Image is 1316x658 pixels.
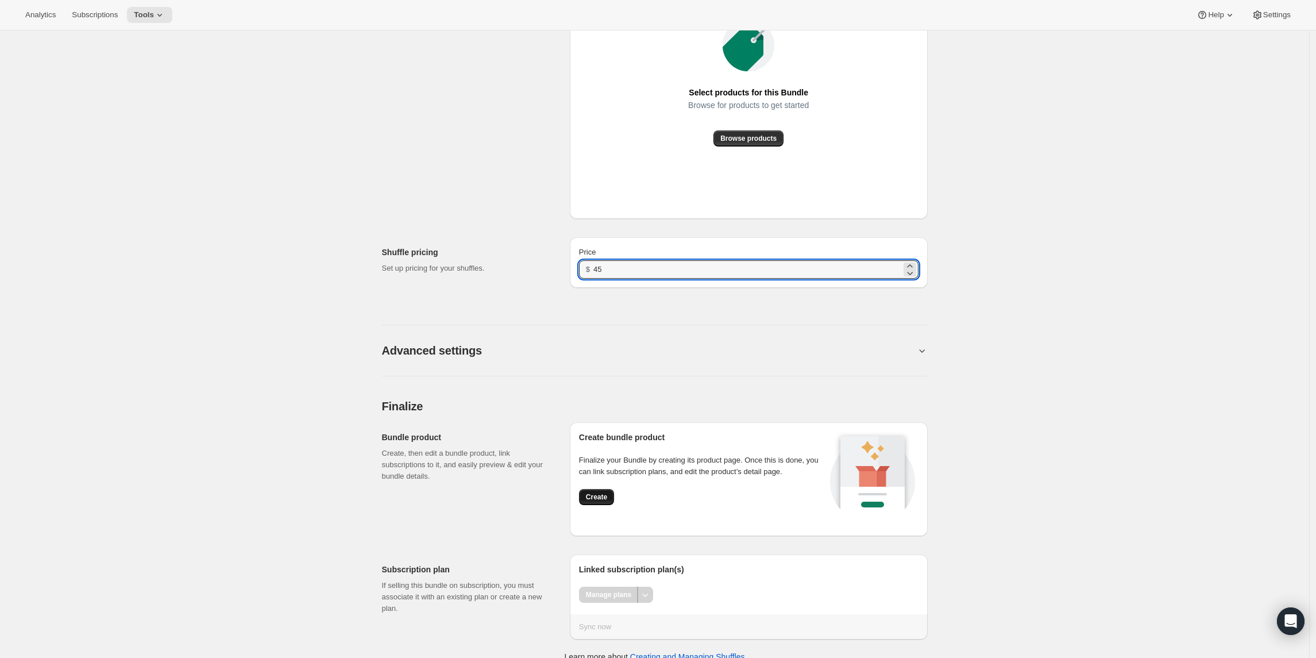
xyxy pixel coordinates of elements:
h2: Create bundle product [579,432,827,443]
h2: Shuffle pricing [382,247,551,258]
button: Settings [1245,7,1298,23]
span: Settings [1263,10,1291,20]
input: 10.00 [593,260,901,279]
h2: Advanced settings [382,344,482,357]
p: If selling this bundle on subscription, you must associate it with an existing plan or create a n... [382,580,551,614]
p: Set up pricing for your shuffles. [382,263,551,274]
span: Create [586,492,607,502]
span: Browse for products to get started [688,97,809,113]
span: Analytics [25,10,56,20]
span: Subscriptions [72,10,118,20]
button: Advanced settings [382,344,916,357]
h2: Linked subscription plan(s) [579,564,919,575]
button: Create [579,489,614,505]
button: Analytics [18,7,63,23]
h2: Finalize [382,399,928,413]
span: Price [579,248,596,256]
button: Browse products [713,130,784,147]
button: Subscriptions [65,7,125,23]
p: Create, then edit a bundle product, link subscriptions to it, and easily preview & edit your bund... [382,448,551,482]
h2: Bundle product [382,432,551,443]
span: $ [586,265,590,274]
span: Select products for this Bundle [689,84,808,101]
span: Tools [134,10,154,20]
p: Finalize your Bundle by creating its product page. Once this is done, you can link subscription p... [579,455,827,478]
span: Browse products [720,134,777,143]
div: Open Intercom Messenger [1277,607,1305,635]
button: Help [1190,7,1242,23]
h2: Subscription plan [382,564,551,575]
button: Tools [127,7,172,23]
span: Help [1208,10,1224,20]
